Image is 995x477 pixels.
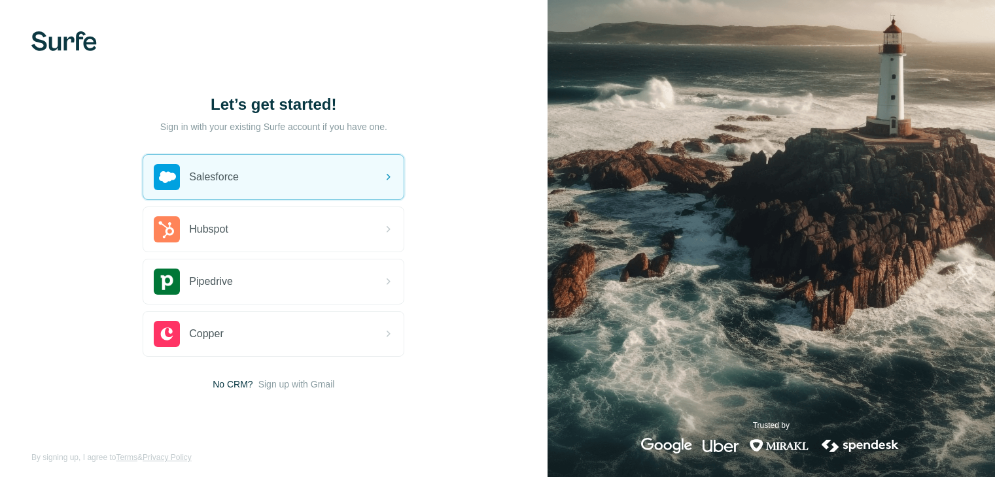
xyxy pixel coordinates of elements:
[160,120,387,133] p: Sign in with your existing Surfe account if you have one.
[31,31,97,51] img: Surfe's logo
[189,169,239,185] span: Salesforce
[143,94,404,115] h1: Let’s get started!
[154,321,180,347] img: copper's logo
[213,378,253,391] span: No CRM?
[189,326,223,342] span: Copper
[154,216,180,242] img: hubspot's logo
[641,438,692,453] img: google's logo
[820,438,901,453] img: spendesk's logo
[154,164,180,190] img: salesforce's logo
[703,438,739,453] img: uber's logo
[143,453,192,462] a: Privacy Policy
[189,222,228,237] span: Hubspot
[31,452,192,463] span: By signing up, I agree to &
[258,378,335,391] button: Sign up with Gmail
[753,419,790,431] p: Trusted by
[749,438,809,453] img: mirakl's logo
[116,453,137,462] a: Terms
[154,269,180,295] img: pipedrive's logo
[189,274,233,289] span: Pipedrive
